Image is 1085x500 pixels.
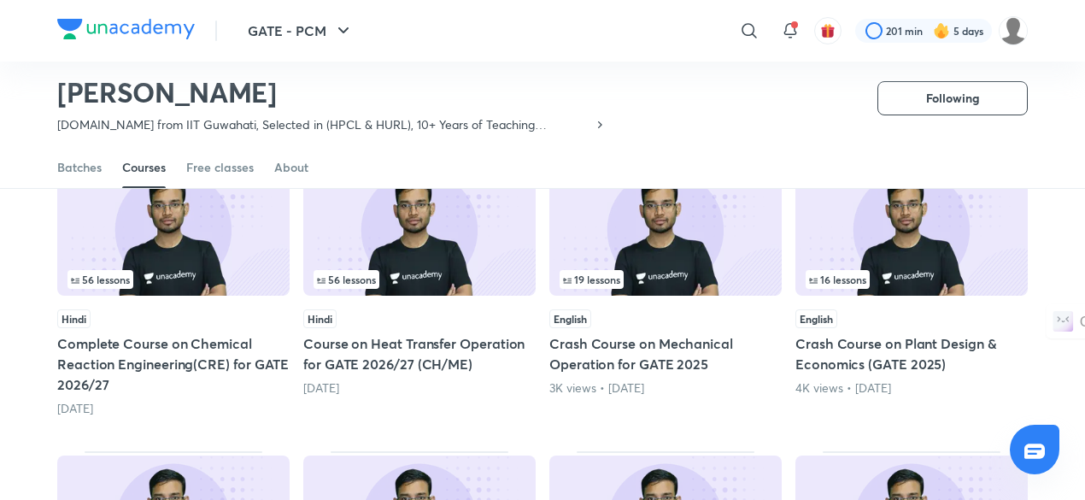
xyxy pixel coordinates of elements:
h5: Crash Course on Plant Design & Economics (GATE 2025) [795,333,1028,374]
img: yash Singh [999,16,1028,45]
div: left [314,270,525,289]
div: infocontainer [67,270,279,289]
div: left [806,270,1018,289]
h2: [PERSON_NAME] [57,75,607,109]
h5: Crash Course on Mechanical Operation for GATE 2025 [549,333,782,374]
span: 56 lessons [317,274,376,285]
div: infosection [806,270,1018,289]
div: infosection [560,270,771,289]
div: Complete Course on Chemical Reaction Engineering(CRE) for GATE 2026/27 [57,158,290,416]
span: 56 lessons [71,274,130,285]
img: Thumbnail [795,162,1028,296]
a: Company Logo [57,19,195,44]
h5: Complete Course on Chemical Reaction Engineering(CRE) for GATE 2026/27 [57,333,290,395]
div: Crash Course on Plant Design & Economics (GATE 2025) [795,158,1028,416]
div: infosection [67,270,279,289]
div: infocontainer [560,270,771,289]
img: Company Logo [57,19,195,39]
a: Batches [57,147,102,188]
span: 19 lessons [563,274,620,285]
p: [DOMAIN_NAME] from IIT Guwahati, Selected in (HPCL & HURL), 10+ Years of Teaching Experience, Men... [57,116,593,133]
div: Courses [122,159,166,176]
a: About [274,147,308,188]
span: 16 lessons [809,274,866,285]
div: infocontainer [806,270,1018,289]
span: Hindi [57,309,91,328]
button: Following [877,81,1028,115]
a: Free classes [186,147,254,188]
div: Free classes [186,159,254,176]
span: Following [926,90,979,107]
div: Course on Heat Transfer Operation for GATE 2026/27 (CH/ME) [303,158,536,416]
div: 3K views • 9 months ago [549,379,782,397]
span: English [795,309,837,328]
div: infocontainer [314,270,525,289]
div: About [274,159,308,176]
img: avatar [820,23,836,38]
span: English [549,309,591,328]
div: left [560,270,771,289]
div: infosection [314,270,525,289]
button: avatar [814,17,842,44]
div: 4K views • 10 months ago [795,379,1028,397]
div: Crash Course on Mechanical Operation for GATE 2025 [549,158,782,416]
img: Thumbnail [57,162,290,296]
span: Hindi [303,309,337,328]
a: Courses [122,147,166,188]
div: Batches [57,159,102,176]
img: Thumbnail [303,162,536,296]
div: left [67,270,279,289]
div: 2 months ago [57,400,290,417]
button: GATE - PCM [238,14,364,48]
img: Thumbnail [549,162,782,296]
img: streak [933,22,950,39]
h5: Course on Heat Transfer Operation for GATE 2026/27 (CH/ME) [303,333,536,374]
div: 6 months ago [303,379,536,397]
